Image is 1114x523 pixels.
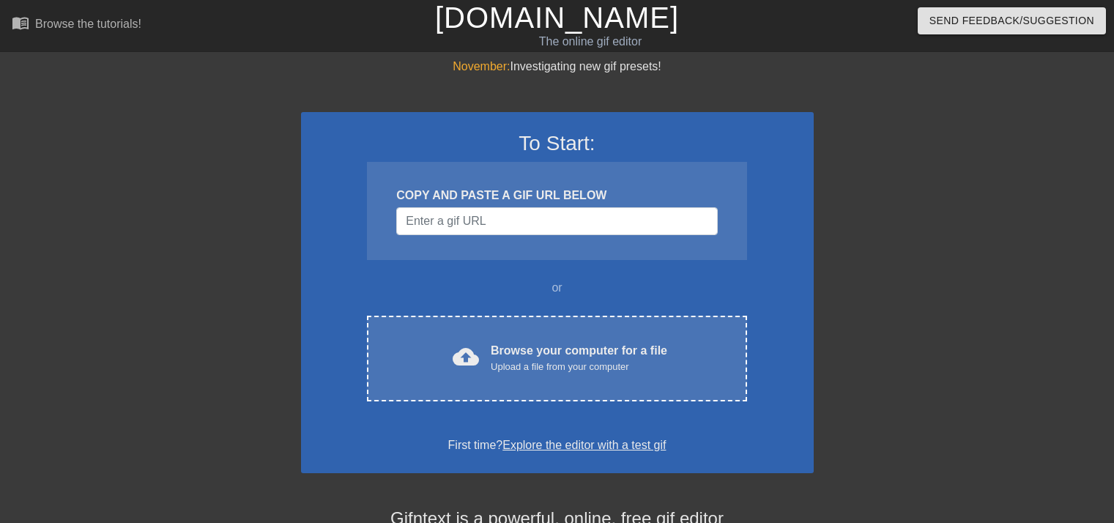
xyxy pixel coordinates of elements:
[918,7,1106,34] button: Send Feedback/Suggestion
[929,12,1094,30] span: Send Feedback/Suggestion
[379,33,802,51] div: The online gif editor
[435,1,679,34] a: [DOMAIN_NAME]
[12,14,29,31] span: menu_book
[453,344,479,370] span: cloud_upload
[502,439,666,451] a: Explore the editor with a test gif
[339,279,776,297] div: or
[12,14,141,37] a: Browse the tutorials!
[301,58,814,75] div: Investigating new gif presets!
[396,207,717,235] input: Username
[491,342,667,374] div: Browse your computer for a file
[396,187,717,204] div: COPY AND PASTE A GIF URL BELOW
[320,131,795,156] h3: To Start:
[453,60,510,73] span: November:
[320,437,795,454] div: First time?
[35,18,141,30] div: Browse the tutorials!
[491,360,667,374] div: Upload a file from your computer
